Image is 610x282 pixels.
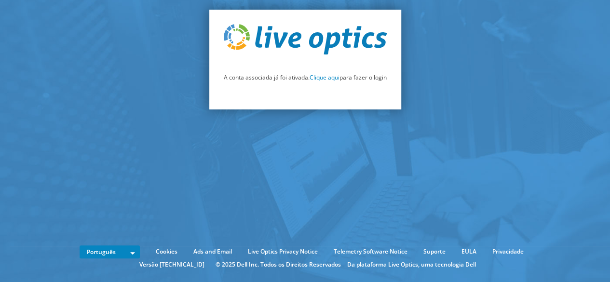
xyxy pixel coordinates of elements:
a: Cookies [149,246,185,257]
li: Versão [TECHNICAL_ID] [135,259,209,270]
a: Clique aqui [310,73,339,81]
img: live_optics_svg.svg [224,24,387,54]
a: Privacidade [485,246,531,257]
a: Ads and Email [186,246,239,257]
a: Telemetry Software Notice [326,246,415,257]
li: © 2025 Dell Inc. Todos os Direitos Reservados [211,259,346,270]
a: Suporte [416,246,453,257]
li: Da plataforma Live Optics, uma tecnologia Dell [347,259,476,270]
a: Live Optics Privacy Notice [241,246,325,257]
a: EULA [454,246,484,257]
p: A conta associada já foi ativada. para fazer o login [224,72,387,83]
